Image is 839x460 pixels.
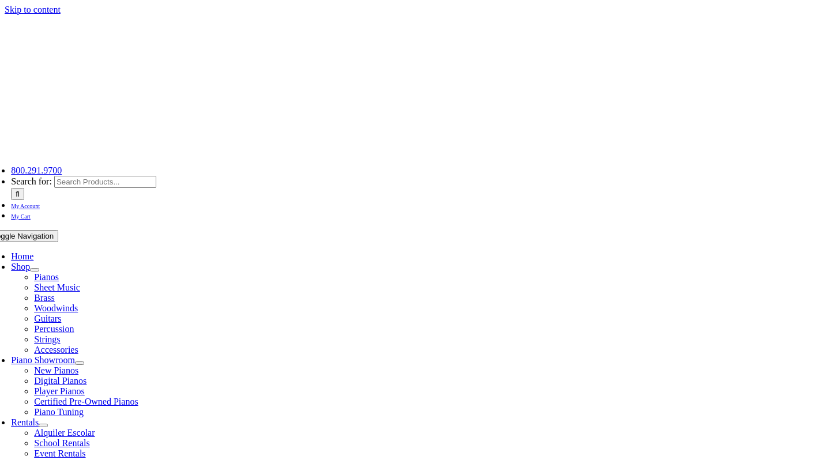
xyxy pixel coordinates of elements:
button: Open submenu of Shop [30,268,39,272]
span: Search for: [11,176,52,186]
a: Event Rentals [34,448,85,458]
a: Shop [11,262,30,272]
a: Digital Pianos [34,376,86,386]
a: School Rentals [34,438,89,448]
a: Woodwinds [34,303,78,313]
a: Percussion [34,324,74,334]
input: Search Products... [54,176,156,188]
a: Home [11,251,33,261]
input: Search [11,188,24,200]
a: Alquiler Escolar [34,428,95,438]
a: Pianos [34,272,59,282]
a: Piano Showroom [11,355,75,365]
button: Open submenu of Rentals [39,424,48,427]
a: Player Pianos [34,386,85,396]
span: My Account [11,203,40,209]
span: My Cart [11,213,31,220]
a: Rentals [11,417,39,427]
a: 800.291.9700 [11,165,62,175]
a: New Pianos [34,365,78,375]
a: Strings [34,334,60,344]
a: Certified Pre-Owned Pianos [34,397,138,406]
a: Guitars [34,314,61,323]
a: Sheet Music [34,282,80,292]
button: Open submenu of Piano Showroom [75,361,84,365]
a: Piano Tuning [34,407,84,417]
a: Skip to content [5,5,61,14]
a: Brass [34,293,55,303]
a: My Account [11,200,40,210]
a: Accessories [34,345,78,355]
a: My Cart [11,210,31,220]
